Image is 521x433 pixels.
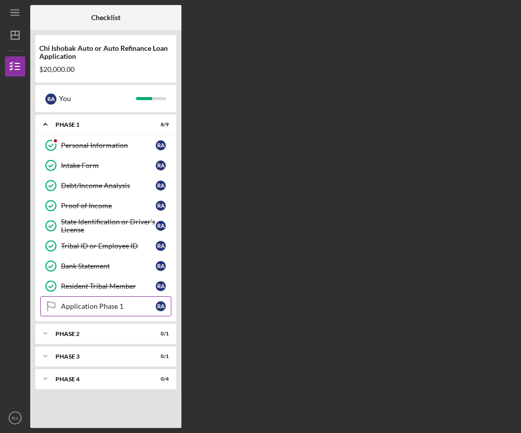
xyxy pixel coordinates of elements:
[61,202,156,210] div: Proof of Income
[40,296,171,316] a: Application Phase 1RA
[40,276,171,296] a: Resident Tribal MemberRA
[151,376,169,382] div: 0 / 4
[61,161,156,169] div: Intake Form
[40,135,171,155] a: Personal InformationRA
[151,354,169,360] div: 0 / 1
[156,201,166,211] div: R A
[61,182,156,190] div: Debt/Income Analysis
[61,282,156,290] div: Resident Tribal Member
[91,14,120,22] b: Checklist
[61,242,156,250] div: Tribal ID or Employee ID
[40,155,171,176] a: Intake FormRA
[59,90,136,107] div: You
[61,218,156,234] div: State Identification or Driver's License
[40,256,171,276] a: Bank StatementRA
[156,241,166,251] div: R A
[40,176,171,196] a: Debt/Income AnalysisRA
[39,44,172,60] div: Chi Ishobak Auto or Auto Refinance Loan Application
[55,354,144,360] div: Phase 3
[40,196,171,216] a: Proof of IncomeRA
[61,141,156,149] div: Personal Information
[61,302,156,310] div: Application Phase 1
[40,216,171,236] a: State Identification or Driver's LicenseRA
[156,160,166,170] div: R A
[40,236,171,256] a: Tribal ID or Employee IDRA
[61,262,156,270] div: Bank Statement
[156,261,166,271] div: R A
[12,415,19,421] text: RA
[151,122,169,128] div: 8 / 9
[5,408,25,428] button: RA
[156,140,166,150] div: R A
[45,94,56,105] div: R A
[156,221,166,231] div: R A
[55,376,144,382] div: Phase 4
[156,281,166,291] div: R A
[151,331,169,337] div: 0 / 1
[156,301,166,311] div: R A
[156,181,166,191] div: R A
[55,122,144,128] div: Phase 1
[39,65,172,73] div: $20,000.00
[55,331,144,337] div: Phase 2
